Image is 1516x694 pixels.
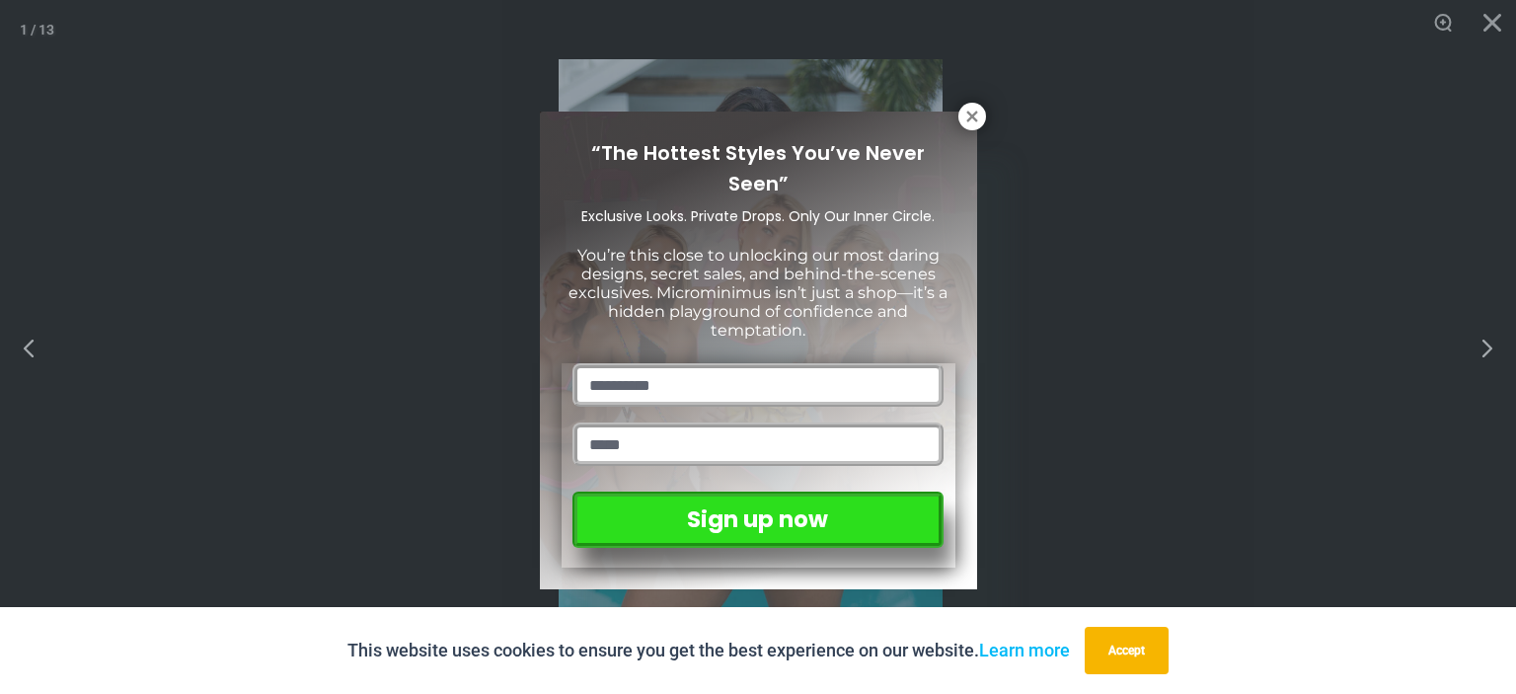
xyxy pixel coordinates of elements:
button: Sign up now [572,492,943,548]
button: Close [958,103,986,130]
p: This website uses cookies to ensure you get the best experience on our website. [347,636,1070,665]
span: Exclusive Looks. Private Drops. Only Our Inner Circle. [581,206,935,226]
span: You’re this close to unlocking our most daring designs, secret sales, and behind-the-scenes exclu... [568,246,947,341]
button: Accept [1085,627,1169,674]
span: “The Hottest Styles You’ve Never Seen” [591,139,925,197]
a: Learn more [979,640,1070,660]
